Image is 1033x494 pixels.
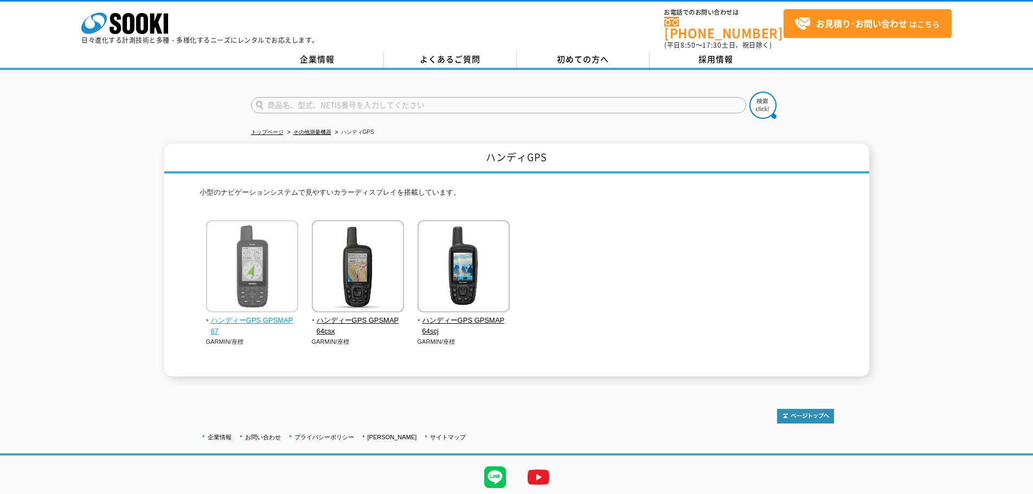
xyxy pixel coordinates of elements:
[816,17,907,30] strong: お見積り･お問い合わせ
[418,305,510,337] a: ハンディーGPS GPSMAP 64scj
[418,315,510,338] span: ハンディーGPS GPSMAP 64scj
[557,53,609,65] span: 初めての方へ
[208,434,232,440] a: 企業情報
[294,434,354,440] a: プライバシーポリシー
[702,40,722,50] span: 17:30
[293,129,331,135] a: その他測量機器
[664,9,784,16] span: お電話でのお問い合わせは
[206,315,299,338] span: ハンディーGPS GPSMAP 67
[81,37,319,43] p: 日々進化する計測技術と多種・多様化するニーズにレンタルでお応えします。
[664,17,784,39] a: [PHONE_NUMBER]
[418,337,510,347] p: GARMIN/座標
[517,52,650,68] a: 初めての方へ
[206,220,298,315] img: ハンディーGPS GPSMAP 67
[251,97,746,113] input: 商品名、型式、NETIS番号を入力してください
[206,305,299,337] a: ハンディーGPS GPSMAP 67
[777,409,834,424] img: トップページへ
[245,434,281,440] a: お問い合わせ
[749,92,777,119] img: btn_search.png
[784,9,952,38] a: お見積り･お問い合わせはこちら
[368,434,417,440] a: [PERSON_NAME]
[164,144,869,174] h1: ハンディGPS
[650,52,782,68] a: 採用情報
[206,337,299,347] p: GARMIN/座標
[681,40,696,50] span: 8:50
[200,187,834,204] p: 小型のナビゲーションシステムで見やすいカラーディスプレイを搭載しています。
[418,220,510,315] img: ハンディーGPS GPSMAP 64scj
[251,52,384,68] a: 企業情報
[333,127,374,138] li: ハンディGPS
[384,52,517,68] a: よくあるご質問
[312,315,405,338] span: ハンディーGPS GPSMAP 64csx
[794,16,940,32] span: はこちら
[312,305,405,337] a: ハンディーGPS GPSMAP 64csx
[430,434,466,440] a: サイトマップ
[251,129,284,135] a: トップページ
[312,337,405,347] p: GARMIN/座標
[664,40,772,50] span: (平日 ～ 土日、祝日除く)
[312,220,404,315] img: ハンディーGPS GPSMAP 64csx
